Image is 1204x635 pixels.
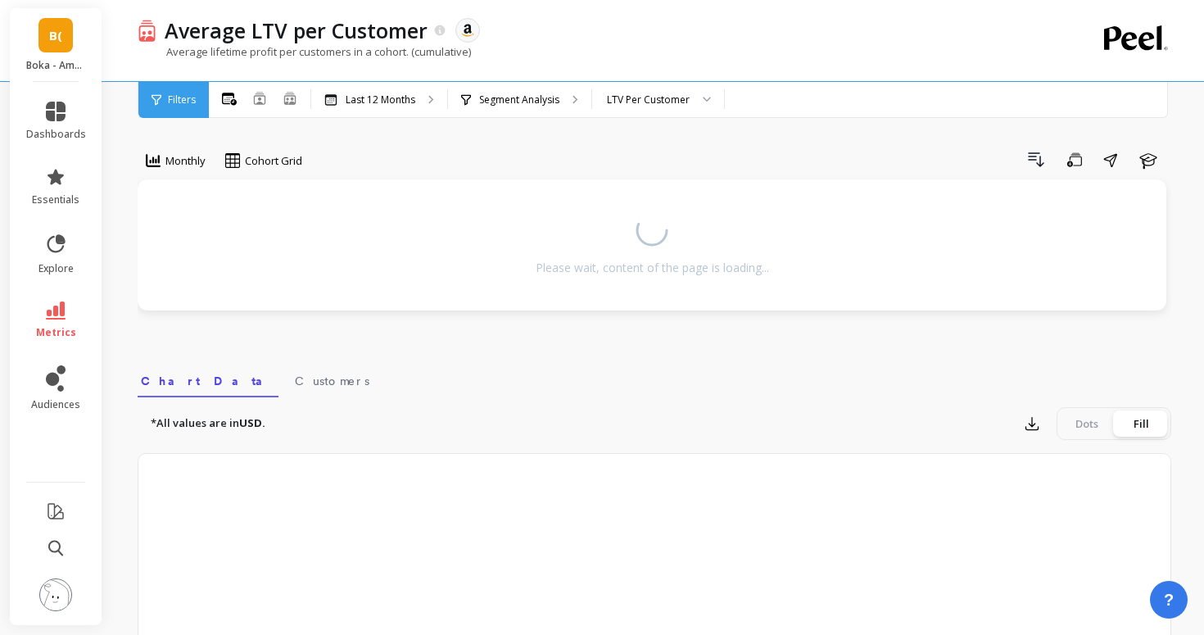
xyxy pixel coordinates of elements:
span: dashboards [26,128,86,141]
span: Chart Data [141,373,275,389]
p: *All values are in [151,415,265,432]
span: Monthly [165,153,206,169]
div: Fill [1114,410,1168,437]
span: Filters [168,93,196,107]
button: ? [1150,581,1188,619]
p: Boka - Amazon (Essor) [26,59,86,72]
nav: Tabs [138,360,1171,397]
img: api.amazon.svg [460,23,475,38]
p: Segment Analysis [479,93,559,107]
span: Customers [295,373,369,389]
img: profile picture [39,578,72,611]
span: audiences [31,398,80,411]
span: explore [38,262,74,275]
div: Dots [1060,410,1114,437]
div: LTV Per Customer [607,92,690,107]
span: B( [49,26,62,45]
img: header icon [138,19,156,43]
strong: USD. [239,415,265,430]
p: Average LTV per Customer [165,16,428,44]
p: Last 12 Months [346,93,415,107]
span: essentials [32,193,79,206]
p: Average lifetime profit per customers in a cohort. (cumulative) [138,44,471,59]
span: metrics [36,326,76,339]
span: ? [1164,588,1174,611]
span: Cohort Grid [245,153,302,169]
div: Please wait, content of the page is loading... [536,260,769,276]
